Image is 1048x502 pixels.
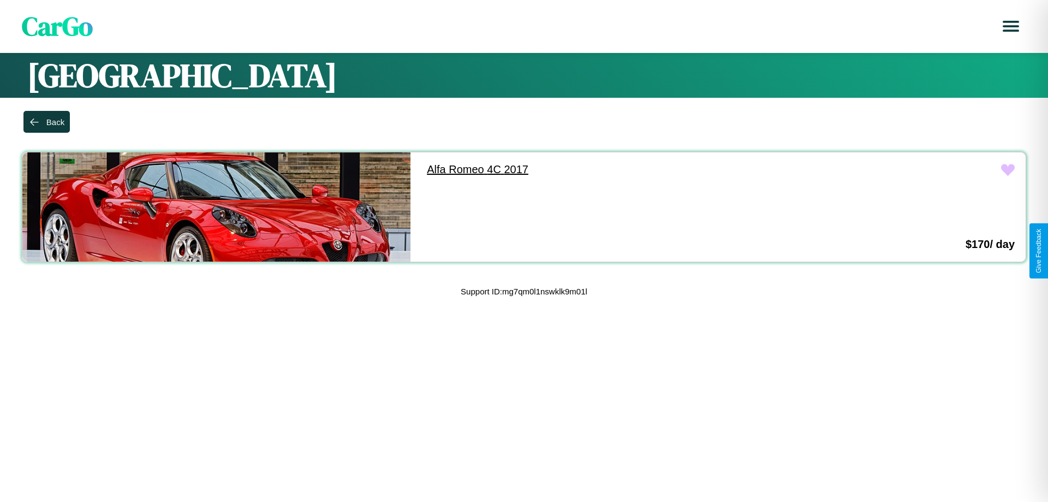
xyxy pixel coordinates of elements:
[27,53,1021,98] h1: [GEOGRAPHIC_DATA]
[46,117,64,127] div: Back
[966,238,1015,251] h3: $ 170 / day
[23,111,70,133] button: Back
[1035,229,1043,273] div: Give Feedback
[996,11,1026,42] button: Open menu
[461,284,587,299] p: Support ID: mg7qm0l1nswklk9m01l
[416,152,804,187] a: Alfa Romeo 4C 2017
[22,8,93,44] span: CarGo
